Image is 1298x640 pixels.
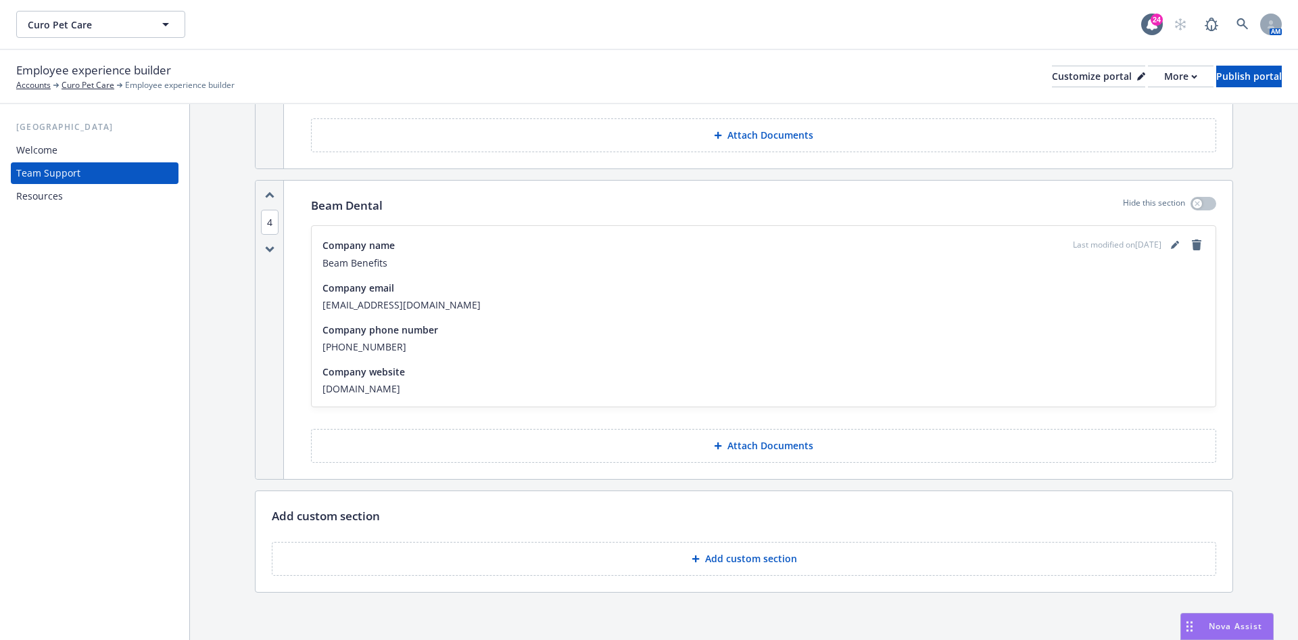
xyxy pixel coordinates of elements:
[705,552,797,566] p: Add custom section
[322,256,1205,270] span: Beam Benefits
[1148,66,1213,87] button: More
[62,79,114,91] a: Curo Pet Care
[11,162,178,184] a: Team Support
[1198,11,1225,38] a: Report a Bug
[1216,66,1282,87] button: Publish portal
[1151,14,1163,26] div: 24
[11,185,178,207] a: Resources
[1052,66,1145,87] button: Customize portal
[16,79,51,91] a: Accounts
[1167,237,1183,253] a: editPencil
[322,281,394,295] span: Company email
[322,382,1205,396] span: [DOMAIN_NAME]
[28,18,145,32] span: Curo Pet Care
[1180,613,1274,640] button: Nova Assist
[727,129,813,142] p: Attach Documents
[16,11,185,38] button: Curo Pet Care
[311,197,383,214] p: Beam Dental
[727,439,813,453] p: Attach Documents
[11,120,178,134] div: [GEOGRAPHIC_DATA]
[261,210,279,235] span: 4
[1181,614,1198,639] div: Drag to move
[16,162,80,184] div: Team Support
[322,298,1205,312] span: [EMAIL_ADDRESS][DOMAIN_NAME]
[1188,237,1205,253] a: remove
[322,323,438,337] span: Company phone number
[16,185,63,207] div: Resources
[16,139,57,161] div: Welcome
[261,215,279,229] button: 4
[125,79,235,91] span: Employee experience builder
[11,139,178,161] a: Welcome
[272,507,380,525] p: Add custom section
[311,429,1216,463] button: Attach Documents
[16,62,171,79] span: Employee experience builder
[1167,11,1194,38] a: Start snowing
[1123,197,1185,214] p: Hide this section
[322,238,395,252] span: Company name
[322,340,1205,354] span: [PHONE_NUMBER]
[1209,620,1262,632] span: Nova Assist
[1073,239,1161,251] span: Last modified on [DATE]
[1164,66,1197,87] div: More
[272,542,1216,576] button: Add custom section
[311,118,1216,152] button: Attach Documents
[322,365,405,379] span: Company website
[1229,11,1256,38] a: Search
